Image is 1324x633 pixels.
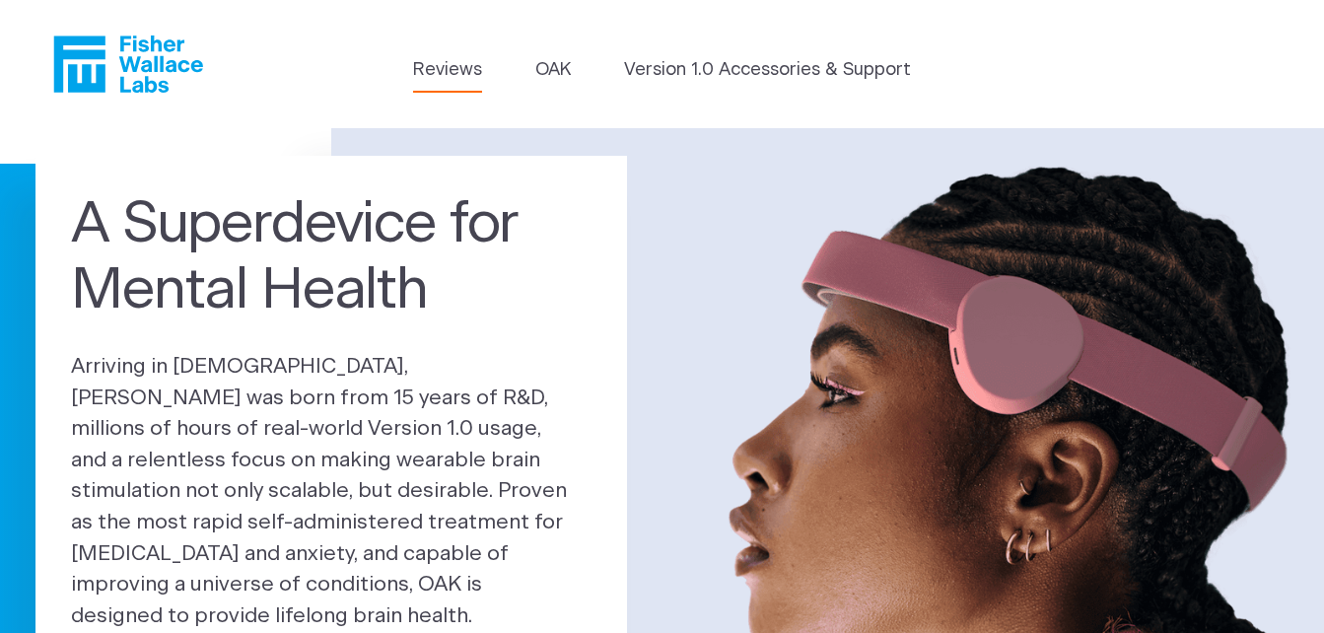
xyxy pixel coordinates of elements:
[624,57,911,84] a: Version 1.0 Accessories & Support
[71,191,592,323] h1: A Superdevice for Mental Health
[53,35,203,93] a: Fisher Wallace
[413,57,482,84] a: Reviews
[71,351,592,631] p: Arriving in [DEMOGRAPHIC_DATA], [PERSON_NAME] was born from 15 years of R&D, millions of hours of...
[535,57,571,84] a: OAK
